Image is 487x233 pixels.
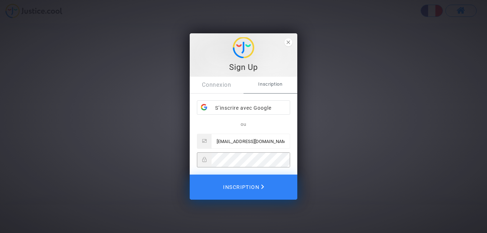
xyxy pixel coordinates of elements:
[243,77,297,92] span: Inscription
[194,62,293,73] div: Sign Up
[223,179,264,195] span: Inscription
[190,77,243,93] a: Connexion
[197,101,290,115] div: S’inscrire avec Google
[284,38,292,46] span: close
[212,134,290,148] input: Email
[212,153,290,167] input: Password
[241,122,246,127] span: ou
[190,175,297,200] button: Inscription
